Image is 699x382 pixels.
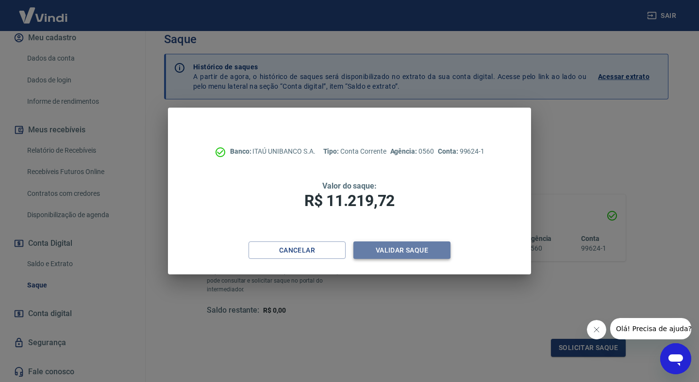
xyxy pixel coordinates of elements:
[438,146,484,157] p: 99624-1
[353,241,450,259] button: Validar saque
[610,318,691,339] iframe: Mensagem da empresa
[6,7,82,15] span: Olá! Precisa de ajuda?
[323,147,341,155] span: Tipo:
[323,146,386,157] p: Conta Corrente
[390,147,419,155] span: Agência:
[390,146,434,157] p: 0560
[587,320,606,339] iframe: Fechar mensagem
[230,147,253,155] span: Banco:
[322,181,377,191] span: Valor do saque:
[249,241,346,259] button: Cancelar
[660,343,691,374] iframe: Botão para abrir a janela de mensagens
[304,191,395,210] span: R$ 11.219,72
[438,147,460,155] span: Conta:
[230,146,316,157] p: ITAÚ UNIBANCO S.A.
